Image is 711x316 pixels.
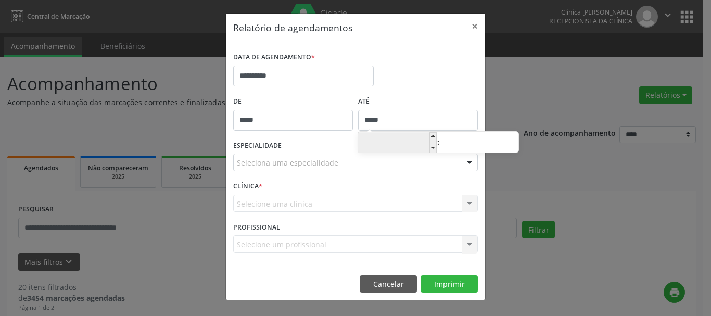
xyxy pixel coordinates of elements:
[358,133,437,154] input: Hour
[233,49,315,66] label: DATA DE AGENDAMENTO
[233,94,353,110] label: De
[233,21,352,34] h5: Relatório de agendamentos
[233,179,262,195] label: CLÍNICA
[358,94,478,110] label: ATÉ
[360,275,417,293] button: Cancelar
[437,132,440,153] span: :
[233,219,280,235] label: PROFISSIONAL
[233,138,282,154] label: ESPECIALIDADE
[421,275,478,293] button: Imprimir
[440,133,518,154] input: Minute
[464,14,485,39] button: Close
[237,157,338,168] span: Seleciona uma especialidade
